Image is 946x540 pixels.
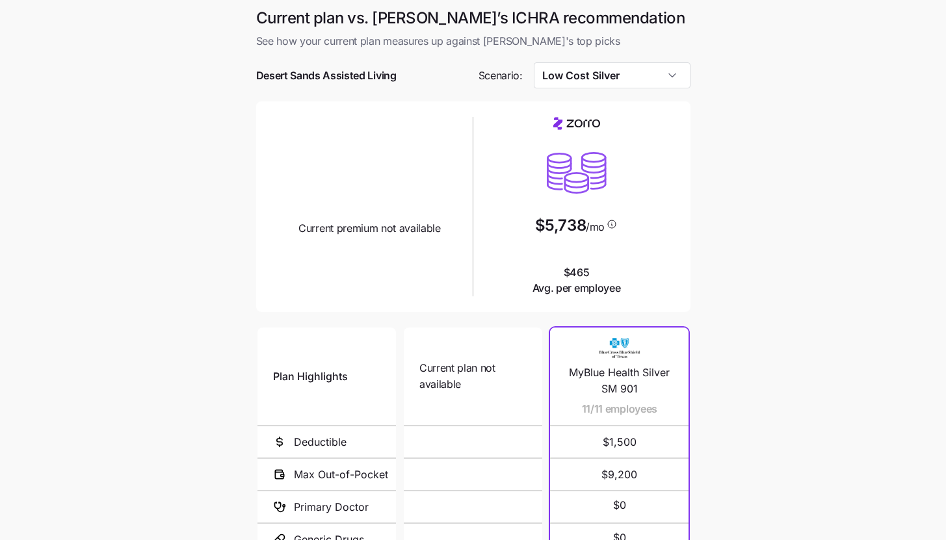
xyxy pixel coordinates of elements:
[298,220,441,237] span: Current premium not available
[256,8,690,28] h1: Current plan vs. [PERSON_NAME]’s ICHRA recommendation
[535,218,586,233] span: $5,738
[594,335,646,360] img: Carrier
[273,368,348,385] span: Plan Highlights
[294,499,369,515] span: Primary Doctor
[566,459,673,490] span: $9,200
[256,33,690,49] span: See how your current plan measures up against [PERSON_NAME]'s top picks
[294,467,388,483] span: Max Out-of-Pocket
[532,280,621,296] span: Avg. per employee
[566,426,673,457] span: $1,500
[419,360,527,392] span: Current plan not available
[532,264,621,297] span: $465
[586,222,605,232] span: /mo
[256,68,397,84] span: Desert Sands Assisted Living
[613,497,626,513] span: $0
[294,434,347,450] span: Deductible
[582,401,657,417] span: 11/11 employees
[566,365,673,397] span: MyBlue Health Silver SM 901
[479,68,523,84] span: Scenario:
